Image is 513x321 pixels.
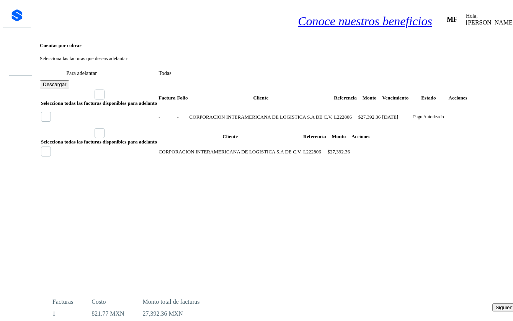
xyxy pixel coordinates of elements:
[382,108,409,126] td: [DATE]
[449,95,467,101] span: Acciones
[143,298,200,305] label: Monto total de facturas
[363,95,377,101] span: Monto
[253,95,268,101] span: Cliente
[222,134,238,139] span: Cliente
[41,139,157,145] span: Selecciona todas las facturas disponibles para adelanto
[8,86,25,94] div: Salir
[8,48,25,55] div: Embarques
[333,108,357,126] td: L222806
[358,108,381,126] td: $27,392.36
[303,134,326,139] span: Referencia
[158,146,302,158] td: CORPORACION INTERAMERICANA DE LOGISTICA S.A DE C.V.
[8,57,25,65] div: Cuentas por cobrar
[413,114,444,120] p: Pago Autorizado
[334,95,357,101] span: Referencia
[351,134,370,139] span: Acciones
[8,39,25,46] div: Inicio
[177,95,188,101] span: Folio
[143,310,183,317] span: 27,392.36 MXN
[43,81,66,87] span: Descargar
[41,100,157,106] span: Selecciona todas las facturas disponibles para adelanto
[158,108,176,126] td: -
[298,14,432,28] a: Conoce nuestros beneficios
[91,298,106,305] label: Costo
[40,42,501,49] h4: Cuentas por cobrar
[158,95,175,101] span: Factura
[40,55,501,62] p: Selecciona las facturas que deseas adelantar
[382,95,408,101] span: Vencimiento
[52,298,73,305] label: Facturas
[189,108,333,126] td: CORPORACION INTERAMERICANA DE LOGISTICA S.A DE C.V.
[91,310,124,317] span: 821.77 MXN
[52,310,56,317] span: 1
[327,146,351,158] td: $27,392.36
[176,108,188,126] td: -
[40,80,69,88] button: Descargar
[332,134,346,139] span: Monto
[123,67,207,81] button: Todas
[40,67,123,81] button: Para adelantar
[303,146,327,158] td: L222806
[421,95,436,101] span: Estado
